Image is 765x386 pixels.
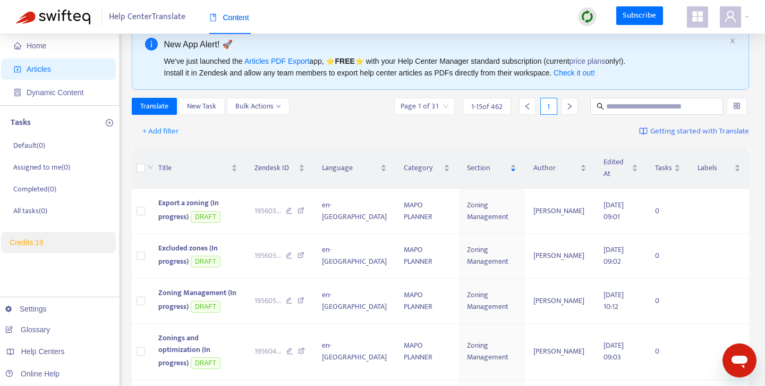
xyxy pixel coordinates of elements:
[458,189,525,234] td: Zoning Management
[691,10,704,23] span: appstore
[722,343,756,377] iframe: Bouton de lancement de la fenêtre de messagerie
[191,256,220,267] span: DRAFT
[13,205,47,216] p: All tasks ( 0 )
[158,332,210,370] span: Zonings and optimization (In progress)
[178,98,225,115] button: New Task
[395,234,458,279] td: MAPO PLANNER
[254,162,296,174] span: Zendesk ID
[140,100,168,112] span: Translate
[235,100,281,112] span: Bulk Actions
[647,148,689,189] th: Tasks
[540,98,557,115] div: 1
[27,65,51,73] span: Articles
[603,244,624,267] span: [DATE] 09:02
[27,88,83,97] span: Dynamic Content
[246,148,313,189] th: Zendesk ID
[395,189,458,234] td: MAPO PLANNER
[5,305,47,313] a: Settings
[569,57,606,65] a: price plans
[639,123,749,140] a: Getting started with Translate
[254,295,281,307] span: 195605 ...
[647,189,689,234] td: 0
[395,279,458,324] td: MAPO PLANNER
[525,148,595,189] th: Author
[524,103,531,110] span: left
[395,148,458,189] th: Category
[335,57,354,65] b: FREE
[597,103,604,110] span: search
[254,250,281,262] span: 195603 ...
[458,234,525,279] td: Zoning Management
[254,205,281,217] span: 195603 ...
[639,127,648,136] img: image-link
[158,197,219,223] span: Export a zoning (In progress)
[698,162,732,174] span: Labels
[525,324,595,381] td: [PERSON_NAME]
[616,6,663,26] a: Subscribe
[533,162,578,174] span: Author
[158,287,236,313] span: Zoning Management (In progress)
[150,148,246,189] th: Title
[650,125,749,138] span: Getting started with Translate
[647,324,689,381] td: 0
[655,162,672,174] span: Tasks
[603,199,624,223] span: [DATE] 09:01
[109,7,185,27] span: Help Center Translate
[458,324,525,381] td: Zoning Management
[525,279,595,324] td: [PERSON_NAME]
[158,162,229,174] span: Title
[471,101,503,112] span: 1 - 15 of 462
[603,156,630,180] span: Edited At
[595,148,647,189] th: Edited At
[554,69,595,77] a: Check it out!
[134,123,187,140] button: + Add filter
[5,325,50,334] a: Glossary
[106,119,113,127] span: plus-circle
[647,234,689,279] td: 0
[603,339,624,363] span: [DATE] 09:03
[729,38,736,45] button: close
[581,10,594,23] img: sync.dc5367851b00ba804db3.png
[525,234,595,279] td: [PERSON_NAME]
[603,289,624,313] span: [DATE] 10:12
[313,279,395,324] td: en-[GEOGRAPHIC_DATA]
[458,279,525,324] td: Zoning Management
[164,55,726,79] div: We've just launched the app, ⭐ ⭐️ with your Help Center Manager standard subscription (current on...
[16,10,90,24] img: Swifteq
[191,357,220,369] span: DRAFT
[14,42,21,49] span: home
[191,301,220,313] span: DRAFT
[209,13,249,22] span: Content
[187,100,216,112] span: New Task
[158,242,218,268] span: Excluded zones (In progress)
[467,162,508,174] span: Section
[404,162,441,174] span: Category
[227,98,290,115] button: Bulk Actionsdown
[21,347,65,356] span: Help Centers
[13,183,56,195] p: Completed ( 0 )
[395,324,458,381] td: MAPO PLANNER
[724,10,737,23] span: user
[276,104,281,109] span: down
[191,211,220,223] span: DRAFT
[729,38,736,44] span: close
[254,346,282,357] span: 195604 ...
[147,164,154,170] span: down
[313,189,395,234] td: en-[GEOGRAPHIC_DATA]
[322,162,378,174] span: Language
[27,41,46,50] span: Home
[689,148,749,189] th: Labels
[164,38,726,51] div: New App Alert! 🚀
[313,324,395,381] td: en-[GEOGRAPHIC_DATA]
[142,125,179,138] span: + Add filter
[13,162,70,173] p: Assigned to me ( 0 )
[132,98,177,115] button: Translate
[11,116,31,129] p: Tasks
[145,38,158,51] span: info-circle
[5,370,59,378] a: Online Help
[566,103,573,110] span: right
[209,14,217,21] span: book
[313,148,395,189] th: Language
[10,238,44,247] a: Credits:19
[14,65,21,73] span: account-book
